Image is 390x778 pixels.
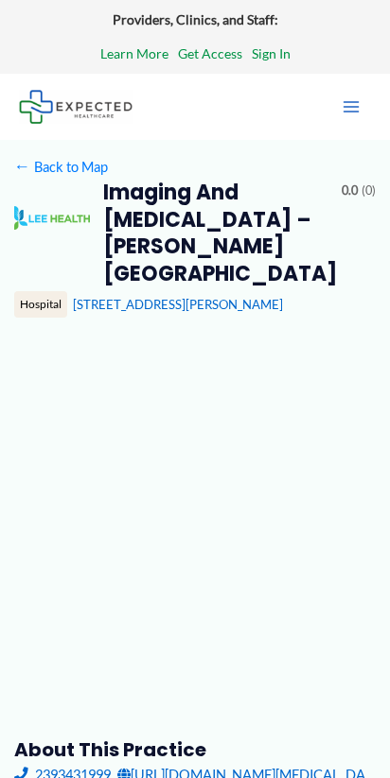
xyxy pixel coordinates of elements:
[73,297,283,312] a: [STREET_ADDRESS][PERSON_NAME]
[252,42,291,66] a: Sign In
[100,42,168,66] a: Learn More
[19,90,133,123] img: Expected Healthcare Logo - side, dark font, small
[14,737,377,762] h3: About this practice
[342,180,358,202] span: 0.0
[362,180,376,202] span: (0)
[14,291,67,318] div: Hospital
[178,42,242,66] a: Get Access
[14,154,108,180] a: ←Back to Map
[103,180,328,287] h2: Imaging and [MEDICAL_DATA] – [PERSON_NAME][GEOGRAPHIC_DATA]
[113,11,278,27] strong: Providers, Clinics, and Staff:
[14,158,31,175] span: ←
[331,87,371,127] button: Main menu toggle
